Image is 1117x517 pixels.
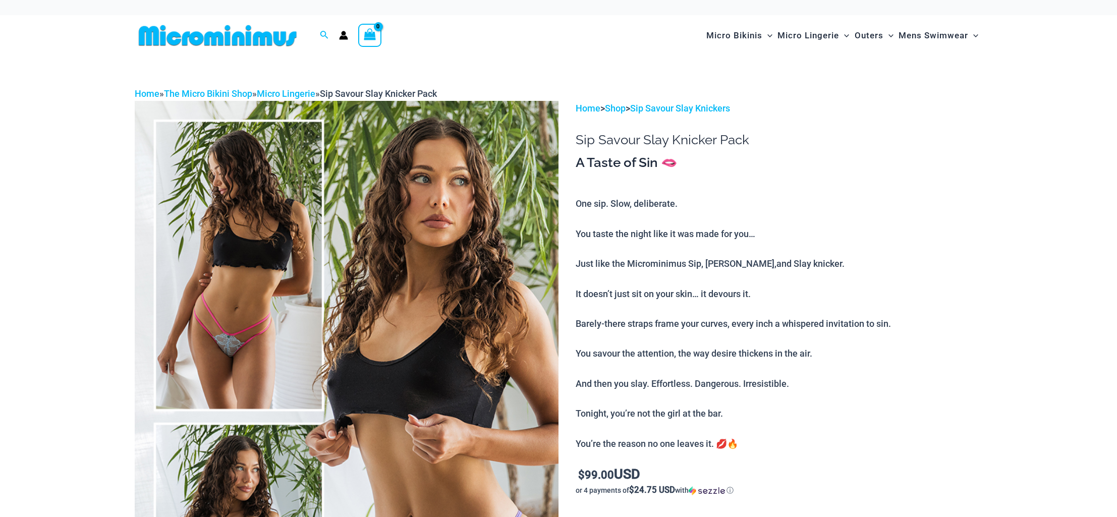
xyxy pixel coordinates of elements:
span: Menu Toggle [968,23,978,48]
span: Sip Savour Slay Knicker Pack [320,88,437,99]
h3: A Taste of Sin 🫦 [576,154,982,171]
a: Home [135,88,159,99]
a: Search icon link [320,29,329,42]
a: The Micro Bikini Shop [164,88,252,99]
nav: Site Navigation [702,19,982,52]
span: » » » [135,88,437,99]
span: Micro Lingerie [777,23,839,48]
span: Menu Toggle [839,23,849,48]
p: One sip. Slow, deliberate. You taste the night like it was made for you… Just like the Microminim... [576,196,982,451]
span: Mens Swimwear [899,23,968,48]
a: OutersMenu ToggleMenu Toggle [852,20,896,51]
bdi: 99.00 [578,469,614,481]
span: $ [578,469,585,481]
a: Home [576,103,600,113]
a: Micro Lingerie [257,88,315,99]
a: Sip Savour Slay Knickers [630,103,730,113]
p: USD [576,467,982,483]
a: View Shopping Cart, empty [358,24,381,47]
a: Micro LingerieMenu ToggleMenu Toggle [775,20,852,51]
div: or 4 payments of$24.75 USDwithSezzle Click to learn more about Sezzle [576,485,982,495]
span: Micro Bikinis [706,23,762,48]
span: $24.75 USD [629,485,675,495]
h1: Sip Savour Slay Knicker Pack [576,132,982,148]
span: Menu Toggle [762,23,772,48]
a: Micro BikinisMenu ToggleMenu Toggle [704,20,775,51]
img: MM SHOP LOGO FLAT [135,24,301,47]
p: > > [576,101,982,116]
a: Shop [605,103,626,113]
a: Mens SwimwearMenu ToggleMenu Toggle [896,20,981,51]
a: Account icon link [339,31,348,40]
div: or 4 payments of with [576,485,982,495]
span: Menu Toggle [883,23,893,48]
span: Outers [855,23,883,48]
img: Sezzle [689,486,725,495]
